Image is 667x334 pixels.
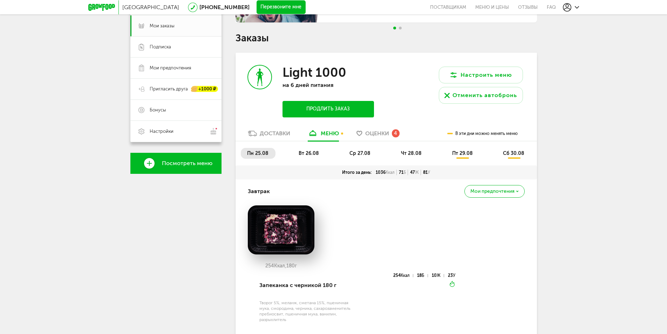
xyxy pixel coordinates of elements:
span: Ж [415,170,419,175]
a: Посмотреть меню [130,153,222,174]
div: 1036 [374,170,397,175]
span: ср 27.08 [349,150,370,156]
div: Запеканка с черникой 180 г [259,273,356,297]
div: Доставки [260,130,290,137]
div: Творог 5%, меланж, сметана 15%, пшеничная мука, смородина, черника, сахарозаменитель пребиосвит, ... [259,300,356,322]
div: 10 [432,274,444,277]
span: Пригласить друга [150,86,188,92]
a: [PHONE_NUMBER] [199,4,250,11]
div: 254 180 [248,263,314,269]
p: на 6 дней питания [283,82,374,88]
span: Ж [437,273,441,278]
span: сб 30.08 [503,150,524,156]
a: Пригласить друга +1000 ₽ [130,79,222,100]
a: Подписка [130,36,222,57]
span: Б [403,170,406,175]
span: Go to slide 2 [399,27,402,29]
span: У [453,273,455,278]
h3: Light 1000 [283,65,346,80]
span: У [428,170,430,175]
div: 4 [392,129,400,137]
button: Отменить автобронь [439,87,523,104]
a: Доставки [244,130,294,141]
a: Мои заказы [130,15,222,36]
span: пт 29.08 [452,150,473,156]
div: +1000 ₽ [191,86,218,92]
span: чт 28.08 [401,150,422,156]
span: Мои заказы [150,23,175,29]
a: Бонусы [130,100,222,121]
span: [GEOGRAPHIC_DATA] [122,4,179,11]
h1: Заказы [236,34,537,43]
div: 18 [417,274,428,277]
div: Отменить автобронь [452,91,517,100]
span: Подписка [150,44,171,50]
span: Бонусы [150,107,166,113]
a: Мои предпочтения [130,57,222,79]
span: Ккал [401,273,410,278]
a: меню [304,130,342,141]
span: Ккал [386,170,395,175]
img: big_nZp6unHxxG0yhBfJ.png [248,205,314,254]
h4: Завтрак [248,185,270,198]
div: Итого за день: [340,170,374,175]
div: 47 [408,170,421,175]
a: Настройки [130,121,222,142]
span: Go to slide 1 [393,27,396,29]
div: 81 [421,170,432,175]
button: Перезвоните мне [257,0,306,14]
span: вт 26.08 [299,150,319,156]
span: Ккал, [274,263,286,269]
span: Мои предпочтения [470,189,515,194]
div: 254 [393,274,413,277]
a: Оценки 4 [353,130,403,141]
div: 23 [448,274,455,277]
span: Мои предпочтения [150,65,191,71]
span: Б [422,273,424,278]
span: Посмотреть меню [162,160,212,166]
span: Настройки [150,128,173,135]
button: Продлить заказ [283,101,374,117]
span: пн 25.08 [247,150,268,156]
div: меню [321,130,339,137]
div: В эти дни можно менять меню [447,127,518,141]
div: 71 [397,170,408,175]
button: Настроить меню [439,67,523,83]
span: г [295,263,297,269]
span: Оценки [365,130,389,137]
